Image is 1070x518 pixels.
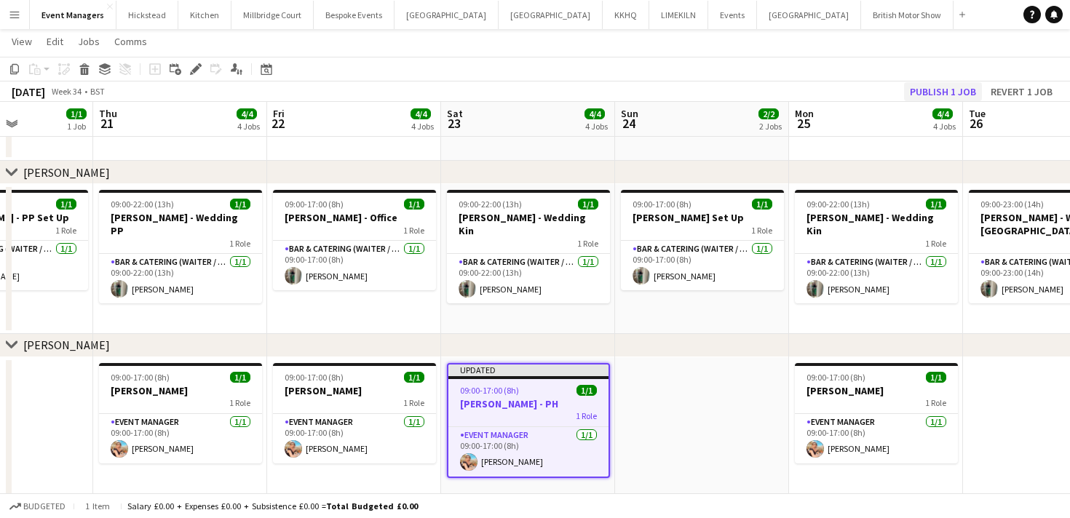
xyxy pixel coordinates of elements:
span: Total Budgeted £0.00 [326,501,418,511]
button: Millbridge Court [231,1,314,29]
button: Budgeted [7,498,68,514]
app-job-card: 09:00-17:00 (8h)1/1[PERSON_NAME]1 RoleEvent Manager1/109:00-17:00 (8h)[PERSON_NAME] [99,363,262,463]
span: 2/2 [758,108,779,119]
div: [PERSON_NAME] [23,165,110,180]
span: Budgeted [23,501,66,511]
span: 09:00-17:00 (8h) [285,372,344,383]
span: 23 [445,115,463,132]
div: 4 Jobs [585,121,608,132]
button: Hickstead [116,1,178,29]
span: 1/1 [230,372,250,383]
span: 1 Role [925,397,946,408]
span: 4/4 [237,108,257,119]
span: 1/1 [926,372,946,383]
span: Edit [47,35,63,48]
app-job-card: 09:00-22:00 (13h)1/1[PERSON_NAME] - Wedding PP1 RoleBar & Catering (Waiter / waitress)1/109:00-22... [99,190,262,303]
button: Revert 1 job [985,82,1058,101]
button: KKHQ [603,1,649,29]
span: 1 Role [403,397,424,408]
span: 25 [793,115,814,132]
span: View [12,35,32,48]
app-job-card: 09:00-17:00 (8h)1/1[PERSON_NAME]1 RoleEvent Manager1/109:00-17:00 (8h)[PERSON_NAME] [273,363,436,463]
div: 09:00-17:00 (8h)1/1[PERSON_NAME] - Office1 RoleBar & Catering (Waiter / waitress)1/109:00-17:00 (... [273,190,436,290]
app-job-card: 09:00-22:00 (13h)1/1[PERSON_NAME] - Wedding Kin1 RoleBar & Catering (Waiter / waitress)1/109:00-2... [795,190,958,303]
h3: [PERSON_NAME] - Office [273,211,436,224]
span: 1/1 [926,199,946,210]
h3: [PERSON_NAME] - PH [448,397,609,410]
app-card-role: Event Manager1/109:00-17:00 (8h)[PERSON_NAME] [448,427,609,477]
span: 09:00-17:00 (8h) [807,372,865,383]
div: Updated [448,364,609,376]
div: [DATE] [12,84,45,99]
app-job-card: Updated09:00-17:00 (8h)1/1[PERSON_NAME] - PH1 RoleEvent Manager1/109:00-17:00 (8h)[PERSON_NAME] [447,363,610,478]
span: 1/1 [752,199,772,210]
span: 21 [97,115,117,132]
app-job-card: 09:00-22:00 (13h)1/1[PERSON_NAME] - Wedding Kin1 RoleBar & Catering (Waiter / waitress)1/109:00-2... [447,190,610,303]
span: Comms [114,35,147,48]
h3: [PERSON_NAME] - Wedding Kin [795,211,958,237]
span: 1 Role [403,225,424,236]
button: Kitchen [178,1,231,29]
span: 1/1 [576,385,597,396]
span: 4/4 [932,108,953,119]
span: 26 [967,115,986,132]
span: 1/1 [404,199,424,210]
span: Tue [969,107,986,120]
span: 1/1 [230,199,250,210]
button: Event Managers [30,1,116,29]
app-card-role: Bar & Catering (Waiter / waitress)1/109:00-17:00 (8h)[PERSON_NAME] [273,241,436,290]
app-card-role: Bar & Catering (Waiter / waitress)1/109:00-22:00 (13h)[PERSON_NAME] [447,254,610,303]
button: [GEOGRAPHIC_DATA] [499,1,603,29]
span: Fri [273,107,285,120]
app-card-role: Bar & Catering (Waiter / waitress)1/109:00-17:00 (8h)[PERSON_NAME] [621,241,784,290]
span: 24 [619,115,638,132]
div: [PERSON_NAME] [23,338,110,352]
span: 09:00-22:00 (13h) [459,199,522,210]
span: 1/1 [578,199,598,210]
span: 1 item [80,501,115,511]
span: 09:00-23:00 (14h) [980,199,1044,210]
app-card-role: Bar & Catering (Waiter / waitress)1/109:00-22:00 (13h)[PERSON_NAME] [99,254,262,303]
span: 4/4 [584,108,605,119]
app-job-card: 09:00-17:00 (8h)1/1[PERSON_NAME]1 RoleEvent Manager1/109:00-17:00 (8h)[PERSON_NAME] [795,363,958,463]
span: 1 Role [229,238,250,249]
button: Publish 1 job [904,82,982,101]
span: Sat [447,107,463,120]
h3: [PERSON_NAME] - Wedding PP [99,211,262,237]
span: Sun [621,107,638,120]
app-job-card: 09:00-17:00 (8h)1/1[PERSON_NAME] Set Up1 RoleBar & Catering (Waiter / waitress)1/109:00-17:00 (8h... [621,190,784,290]
span: 09:00-17:00 (8h) [633,199,691,210]
div: 2 Jobs [759,121,782,132]
span: 1 Role [751,225,772,236]
h3: [PERSON_NAME] [273,384,436,397]
app-card-role: Event Manager1/109:00-17:00 (8h)[PERSON_NAME] [99,414,262,463]
div: 4 Jobs [237,121,260,132]
span: 1 Role [229,397,250,408]
span: 1 Role [577,238,598,249]
div: Salary £0.00 + Expenses £0.00 + Subsistence £0.00 = [127,501,418,511]
span: 1/1 [66,108,87,119]
button: LIMEKILN [649,1,708,29]
span: Week 34 [48,86,84,97]
button: British Motor Show [861,1,954,29]
h3: [PERSON_NAME] [795,384,958,397]
a: Jobs [72,32,106,51]
h3: [PERSON_NAME] - Wedding Kin [447,211,610,237]
div: BST [90,86,105,97]
app-card-role: Event Manager1/109:00-17:00 (8h)[PERSON_NAME] [795,414,958,463]
span: 1 Role [576,410,597,421]
div: 4 Jobs [411,121,434,132]
h3: [PERSON_NAME] [99,384,262,397]
button: [GEOGRAPHIC_DATA] [395,1,499,29]
span: 1 Role [925,238,946,249]
a: View [6,32,38,51]
span: 09:00-17:00 (8h) [460,385,519,396]
div: 1 Job [67,121,86,132]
